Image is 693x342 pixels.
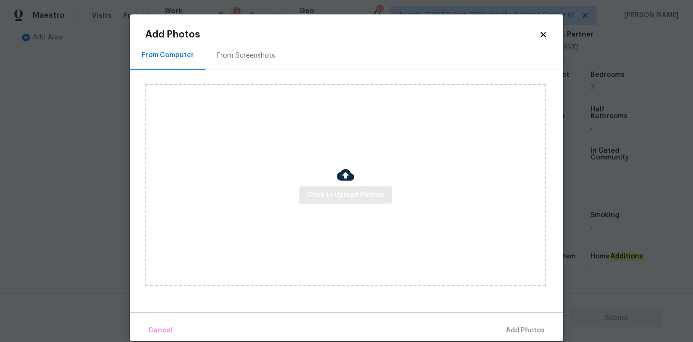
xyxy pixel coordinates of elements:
h2: Add Photos [145,30,539,39]
span: Cancel [148,325,173,337]
div: From Screenshots [217,51,275,61]
div: From Computer [141,50,194,60]
span: Click to Upload Photos [307,189,384,201]
button: Cancel [144,320,177,341]
img: Cloud Upload Icon [337,166,354,183]
button: Click to Upload Photos [299,186,392,204]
